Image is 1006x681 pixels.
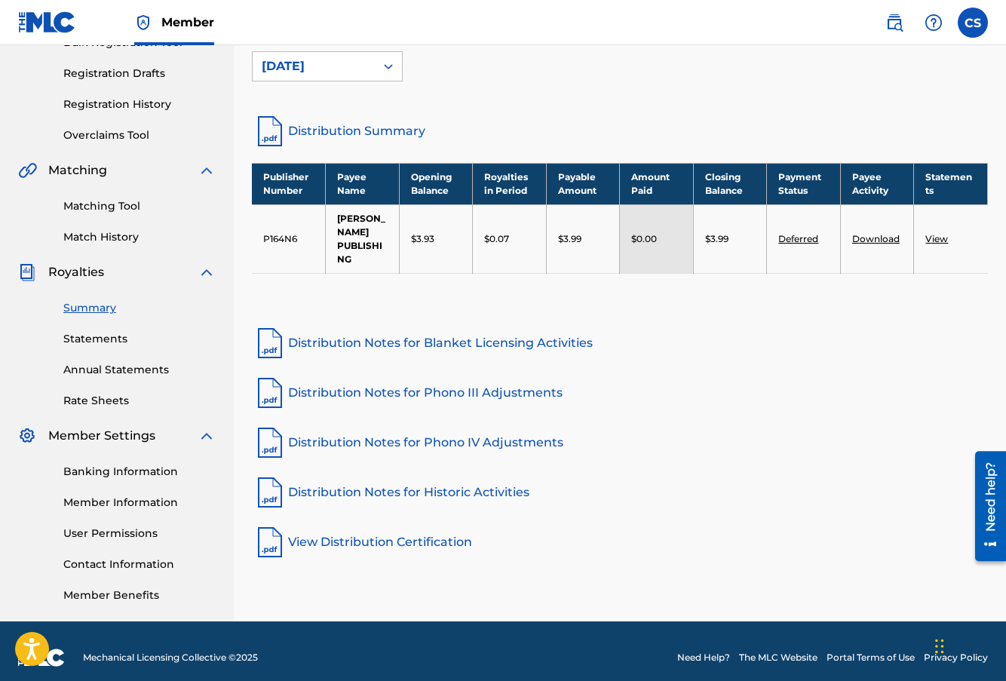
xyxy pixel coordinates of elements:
[252,474,988,511] a: Distribution Notes for Historic Activities
[63,198,216,214] a: Matching Tool
[63,331,216,347] a: Statements
[558,232,581,246] p: $3.99
[63,66,216,81] a: Registration Drafts
[473,163,547,204] th: Royalties in Period
[252,325,988,361] a: Distribution Notes for Blanket Licensing Activities
[546,163,620,204] th: Payable Amount
[134,14,152,32] img: Top Rightsholder
[252,375,288,411] img: pdf
[739,651,817,664] a: The MLC Website
[252,524,288,560] img: pdf
[879,8,909,38] a: Public Search
[48,161,107,179] span: Matching
[931,609,1006,681] iframe: Chat Widget
[18,11,76,33] img: MLC Logo
[63,495,216,511] a: Member Information
[63,526,216,541] a: User Permissions
[778,233,818,244] a: Deferred
[198,427,216,445] img: expand
[18,427,36,445] img: Member Settings
[63,300,216,316] a: Summary
[919,8,949,38] div: Help
[252,524,988,560] a: View Distribution Certification
[964,444,1006,569] iframe: Resource Center
[399,163,473,204] th: Opening Balance
[326,204,400,273] td: [PERSON_NAME] PUBLISHING
[198,263,216,281] img: expand
[198,161,216,179] img: expand
[252,163,326,204] th: Publisher Number
[852,233,900,244] a: Download
[161,14,214,31] span: Member
[18,263,36,281] img: Royalties
[262,57,366,75] div: [DATE]
[693,163,767,204] th: Closing Balance
[63,362,216,378] a: Annual Statements
[252,425,988,461] a: Distribution Notes for Phono IV Adjustments
[63,97,216,112] a: Registration History
[411,232,434,246] p: $3.93
[925,233,948,244] a: View
[885,14,903,32] img: search
[63,393,216,409] a: Rate Sheets
[252,113,288,149] img: distribution-summary-pdf
[840,163,914,204] th: Payee Activity
[827,651,915,664] a: Portal Terms of Use
[63,557,216,572] a: Contact Information
[252,204,326,273] td: P164N6
[914,163,988,204] th: Statements
[484,232,509,246] p: $0.07
[48,427,155,445] span: Member Settings
[63,229,216,245] a: Match History
[326,163,400,204] th: Payee Name
[958,8,988,38] div: User Menu
[18,161,37,179] img: Matching
[677,651,730,664] a: Need Help?
[63,127,216,143] a: Overclaims Tool
[63,587,216,603] a: Member Benefits
[924,651,988,664] a: Privacy Policy
[83,651,258,664] span: Mechanical Licensing Collective © 2025
[252,474,288,511] img: pdf
[620,163,694,204] th: Amount Paid
[48,263,104,281] span: Royalties
[252,113,988,149] a: Distribution Summary
[631,232,657,246] p: $0.00
[705,232,728,246] p: $3.99
[767,163,841,204] th: Payment Status
[935,624,944,669] div: Drag
[925,14,943,32] img: help
[252,325,288,361] img: pdf
[63,464,216,480] a: Banking Information
[252,425,288,461] img: pdf
[252,375,988,411] a: Distribution Notes for Phono III Adjustments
